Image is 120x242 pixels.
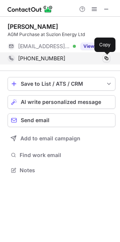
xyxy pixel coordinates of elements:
[20,135,80,141] span: Add to email campaign
[8,95,115,109] button: AI write personalized message
[80,42,110,50] button: Reveal Button
[18,43,70,50] span: [EMAIL_ADDRESS][DOMAIN_NAME]
[21,117,49,123] span: Send email
[8,5,53,14] img: ContactOut v5.3.10
[8,165,115,176] button: Notes
[8,150,115,160] button: Find work email
[8,77,115,91] button: save-profile-one-click
[20,152,112,159] span: Find work email
[8,132,115,145] button: Add to email campaign
[20,167,112,174] span: Notes
[8,31,115,38] div: AGM Purchase at Suzlon Energy Ltd
[8,23,58,30] div: [PERSON_NAME]
[18,55,65,62] span: [PHONE_NUMBER]
[21,99,101,105] span: AI write personalized message
[21,81,102,87] div: Save to List / ATS / CRM
[8,113,115,127] button: Send email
